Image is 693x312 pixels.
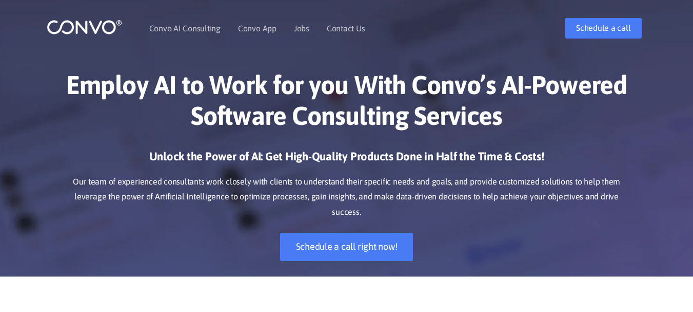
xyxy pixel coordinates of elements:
[149,24,221,32] a: Convo AI Consulting
[327,24,365,32] a: Contact Us
[62,174,631,221] p: Our team of experienced consultants work closely with clients to understand their specific needs ...
[238,24,276,32] a: Convo App
[294,24,309,32] a: Jobs
[565,18,641,39] a: Schedule a call
[280,233,413,261] a: Schedule a call right now!
[62,69,631,139] h1: Employ AI to Work for you With Convo’s AI-Powered Software Consulting Services
[62,149,631,172] h3: Unlock the Power of AI: Get High-Quality Products Done in Half the Time & Costs!
[47,19,122,35] img: logo_1.png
